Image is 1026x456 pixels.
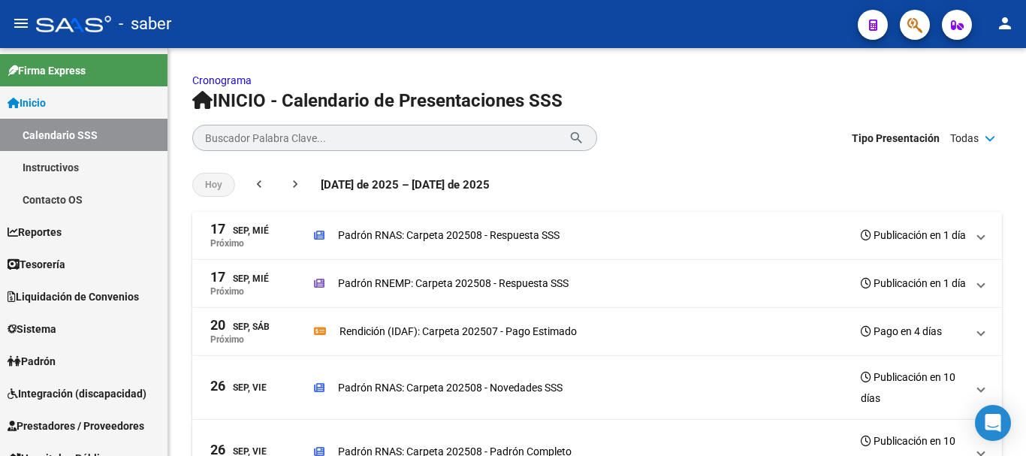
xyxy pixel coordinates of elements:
span: 20 [210,319,225,332]
span: Todas [950,130,979,146]
mat-expansion-panel-header: 26Sep, ViePadrón RNAS: Carpeta 202508 - Novedades SSSPublicación en 10 días [192,356,1002,420]
div: Open Intercom Messenger [975,405,1011,441]
div: Sep, Sáb [210,319,270,334]
span: Tesorería [8,256,65,273]
mat-icon: person [996,14,1014,32]
p: Próximo [210,286,244,297]
h3: Pago en 4 días [861,321,942,342]
mat-icon: search [569,128,584,146]
h3: Publicación en 1 día [861,273,966,294]
span: Firma Express [8,62,86,79]
h3: Publicación en 10 días [861,367,966,409]
h3: Publicación en 1 día [861,225,966,246]
span: Tipo Presentación [852,130,940,146]
span: Reportes [8,224,62,240]
span: Prestadores / Proveedores [8,418,144,434]
span: Integración (discapacidad) [8,385,146,402]
span: Inicio [8,95,46,111]
a: Cronograma [192,74,252,86]
span: 17 [210,222,225,236]
span: 17 [210,270,225,284]
span: [DATE] de 2025 – [DATE] de 2025 [321,177,490,193]
mat-expansion-panel-header: 17Sep, MiéPróximoPadrón RNAS: Carpeta 202508 - Respuesta SSSPublicación en 1 día [192,212,1002,260]
mat-expansion-panel-header: 20Sep, SábPróximoRendición (IDAF): Carpeta 202507 - Pago EstimadoPago en 4 días [192,308,1002,356]
span: 26 [210,379,225,393]
p: Próximo [210,238,244,249]
span: Liquidación de Convenios [8,288,139,305]
p: Padrón RNAS: Carpeta 202508 - Novedades SSS [338,379,563,396]
p: Padrón RNEMP: Carpeta 202508 - Respuesta SSS [338,275,569,291]
button: Hoy [192,173,235,197]
mat-icon: menu [12,14,30,32]
p: Padrón RNAS: Carpeta 202508 - Respuesta SSS [338,227,560,243]
span: Sistema [8,321,56,337]
div: Sep, Mié [210,222,269,238]
div: Sep, Vie [210,379,267,395]
mat-icon: chevron_right [288,177,303,192]
mat-icon: chevron_left [252,177,267,192]
p: Próximo [210,334,244,345]
div: Sep, Mié [210,270,269,286]
span: Padrón [8,353,56,370]
span: - saber [119,8,171,41]
p: Rendición (IDAF): Carpeta 202507 - Pago Estimado [339,323,577,340]
span: INICIO - Calendario de Presentaciones SSS [192,90,563,111]
mat-expansion-panel-header: 17Sep, MiéPróximoPadrón RNEMP: Carpeta 202508 - Respuesta SSSPublicación en 1 día [192,260,1002,308]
